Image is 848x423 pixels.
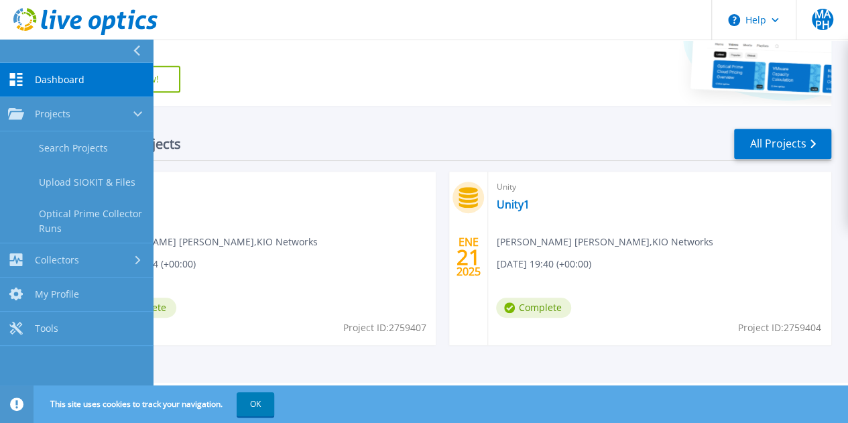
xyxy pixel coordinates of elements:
span: Projects [35,108,70,120]
a: All Projects [734,129,831,159]
span: 21 [457,251,481,263]
span: [DATE] 19:40 (+00:00) [496,257,591,271]
span: [PERSON_NAME] [PERSON_NAME] , KIO Networks [496,235,713,249]
span: Tools [35,322,58,335]
span: MAPH [812,9,833,30]
span: Project ID: 2759407 [343,320,426,335]
div: ENE 2025 [456,233,481,282]
span: [PERSON_NAME] [PERSON_NAME] , KIO Networks [101,235,318,249]
a: Unity1 [496,198,529,211]
button: OK [237,392,274,416]
span: Unity [496,180,823,194]
span: This site uses cookies to track your navigation. [37,392,274,416]
span: Unity [101,180,428,194]
span: Project ID: 2759404 [738,320,821,335]
span: My Profile [35,288,79,300]
span: Complete [496,298,571,318]
span: Collectors [35,254,79,266]
span: Dashboard [35,74,84,86]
